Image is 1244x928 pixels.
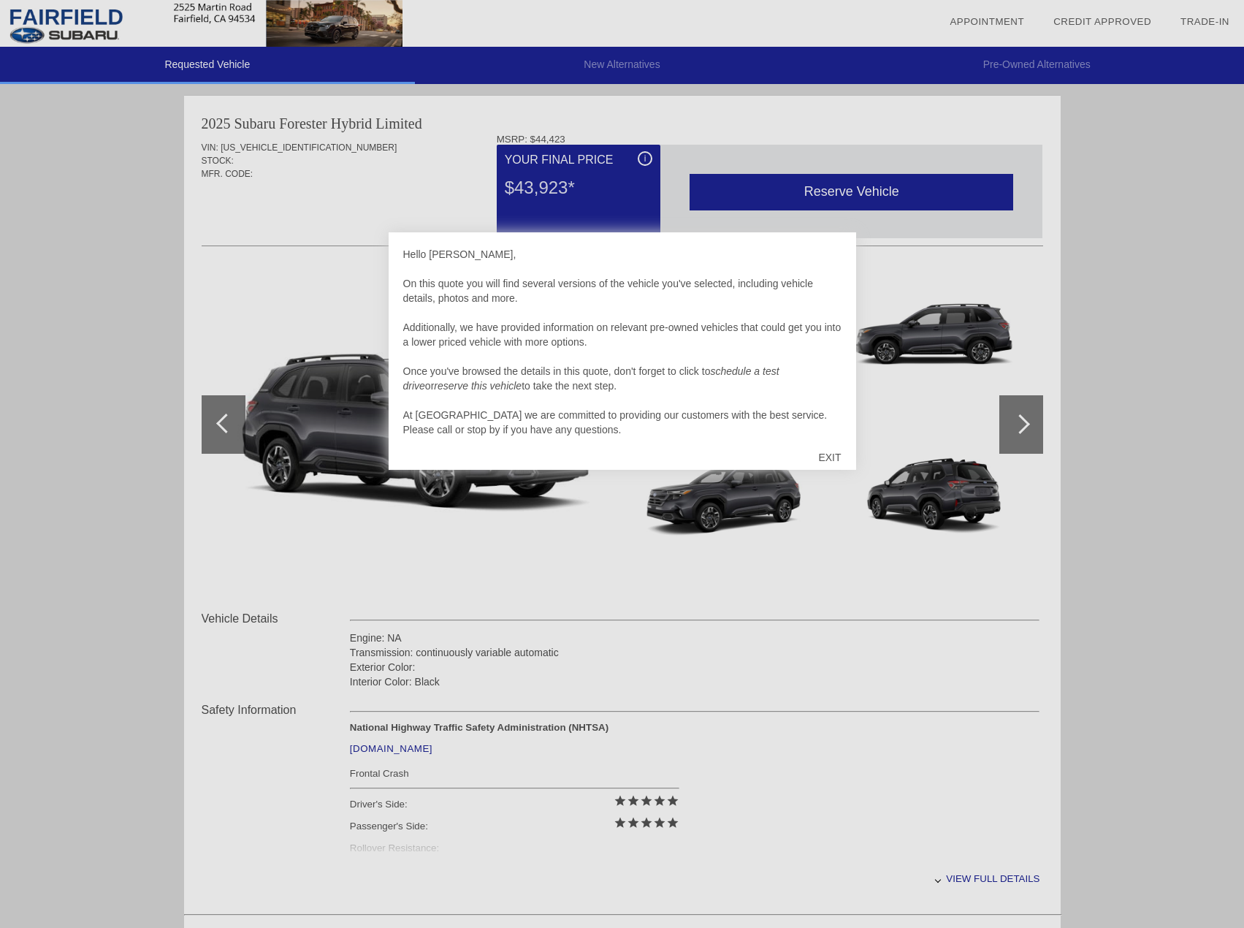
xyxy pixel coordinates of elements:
em: reserve this vehicle [434,380,522,392]
a: Appointment [950,16,1024,27]
a: Credit Approved [1053,16,1151,27]
a: Trade-In [1180,16,1229,27]
div: EXIT [804,436,855,479]
div: Hello [PERSON_NAME], On this quote you will find several versions of the vehicle you've selected,... [403,247,842,437]
em: schedule a test drive [403,365,779,392]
